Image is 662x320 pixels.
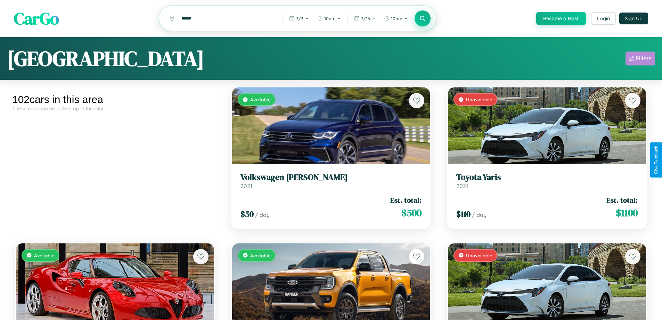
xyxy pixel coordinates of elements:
[240,172,422,182] h3: Volkswagen [PERSON_NAME]
[636,55,652,62] div: Filters
[314,13,345,24] button: 10am
[296,16,303,21] span: 3 / 3
[240,182,252,189] span: 2021
[626,52,655,65] button: Filters
[361,16,370,21] span: 3 / 13
[466,252,492,258] span: Unavailable
[616,206,638,220] span: $ 1100
[619,13,648,24] button: Sign Up
[591,12,616,25] button: Login
[240,172,422,189] a: Volkswagen [PERSON_NAME]2021
[324,16,336,21] span: 10am
[456,208,471,220] span: $ 110
[12,94,218,106] div: 102 cars in this area
[401,206,422,220] span: $ 500
[381,13,411,24] button: 10am
[391,16,402,21] span: 10am
[7,44,204,73] h1: [GEOGRAPHIC_DATA]
[12,106,218,111] div: These cars can be picked up in this city.
[654,146,659,174] div: Give Feedback
[456,172,638,182] h3: Toyota Yaris
[250,96,271,102] span: Available
[351,13,379,24] button: 3/13
[34,252,55,258] span: Available
[456,182,468,189] span: 2021
[390,195,422,205] span: Est. total:
[255,211,270,218] span: / day
[14,7,59,30] span: CarGo
[466,96,492,102] span: Unavailable
[250,252,271,258] span: Available
[536,12,586,25] button: Become a Host
[472,211,487,218] span: / day
[606,195,638,205] span: Est. total:
[240,208,254,220] span: $ 50
[286,13,312,24] button: 3/3
[456,172,638,189] a: Toyota Yaris2021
